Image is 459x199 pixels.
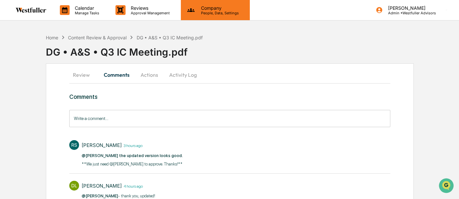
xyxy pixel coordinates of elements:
[7,7,20,20] img: Greenboard
[82,193,118,198] span: @[PERSON_NAME]
[383,11,436,15] p: Admin • Westfuller Advisors
[111,64,118,72] button: Start new chat
[29,69,89,74] div: We're available if you need us!
[46,151,79,156] a: Powered byPylon
[82,161,183,167] p: **We just need @[PERSON_NAME] to approve. Thanks!**​
[7,146,12,151] div: 🖐️
[7,26,118,36] p: How can we help?
[137,35,203,40] div: DG • A&S • Q3 IC Meeting.pdf
[69,181,79,191] div: DL
[20,118,53,124] span: [PERSON_NAME]
[82,183,122,189] div: [PERSON_NAME]
[122,183,143,189] time: Wednesday, September 10, 2025 at 5:22:43 PM EDT
[126,5,173,11] p: Reviews
[69,140,79,150] div: RS
[82,153,183,158] span: @[PERSON_NAME] the updated version looks good.
[20,101,53,106] span: [PERSON_NAME]
[29,62,107,69] div: Start new chat
[69,93,391,100] h3: Comments
[70,11,102,15] p: Manage Tasks
[126,11,173,15] p: Approval Management
[383,5,436,11] p: [PERSON_NAME]
[4,143,45,154] a: 🖐️Preclearance
[46,41,459,58] div: DG • A&S • Q3 IC Meeting.pdf
[68,35,127,40] div: Content Review & Approval
[7,62,18,74] img: 1746055101610-c473b297-6a78-478c-a979-82029cc54cd1
[7,112,17,123] img: Rachel Stanley
[196,5,242,11] p: Company
[122,142,142,148] time: Wednesday, September 10, 2025 at 6:42:52 PM EDT
[58,101,71,106] span: [DATE]
[13,145,42,152] span: Preclearance
[46,35,58,40] div: Home
[135,67,164,83] button: Actions
[196,11,242,15] p: People, Data, Settings
[101,83,118,91] button: See all
[69,67,99,83] button: Review
[69,67,391,83] div: secondary tabs example
[14,62,25,74] img: 8933085812038_c878075ebb4cc5468115_72.jpg
[54,101,56,106] span: •
[164,67,202,83] button: Activity Log
[45,143,83,154] a: 🗄️Attestations
[70,5,102,11] p: Calendar
[438,178,456,195] iframe: Open customer support
[58,118,71,124] span: [DATE]
[65,151,79,156] span: Pylon
[7,95,17,105] img: Rachel Stanley
[7,85,44,90] div: Past conversations
[54,118,56,124] span: •
[16,7,47,13] img: logo
[82,142,122,148] div: [PERSON_NAME]
[99,67,135,83] button: Comments
[47,146,52,151] div: 🗄️
[54,145,81,152] span: Attestations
